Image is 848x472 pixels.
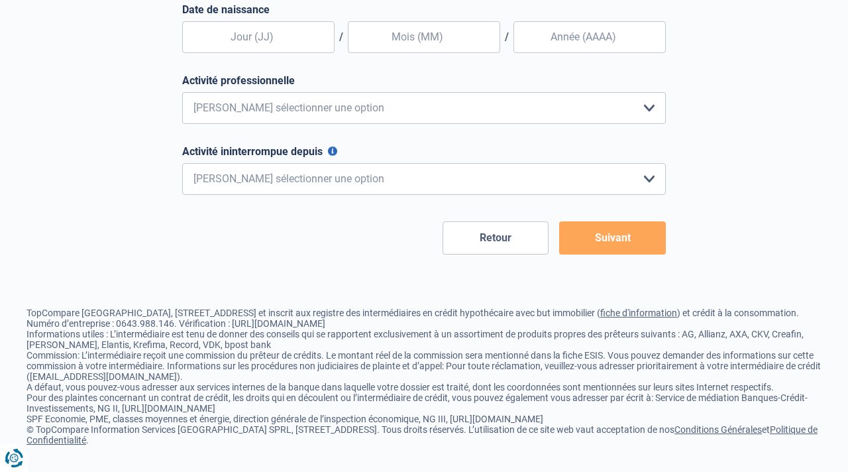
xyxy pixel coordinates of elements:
[182,21,335,53] input: Jour (JJ)
[559,221,666,255] button: Suivant
[26,424,818,445] a: Politique de Confidentialité
[182,3,666,16] label: Date de naissance
[443,221,549,255] button: Retour
[674,424,762,435] a: Conditions Générales
[182,74,666,87] label: Activité professionnelle
[600,308,677,318] a: fiche d'information
[182,145,666,158] label: Activité ininterrompue depuis
[500,30,513,43] span: /
[3,18,4,19] img: Advertisement
[328,147,337,156] button: Activité ininterrompue depuis
[513,21,666,53] input: Année (AAAA)
[348,21,500,53] input: Mois (MM)
[335,30,348,43] span: /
